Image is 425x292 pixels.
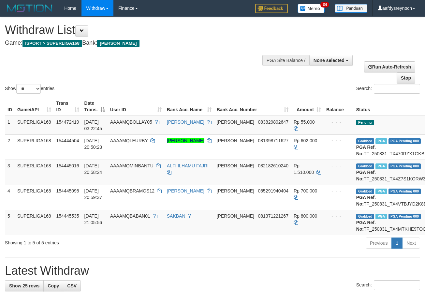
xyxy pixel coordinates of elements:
[326,137,351,144] div: - - -
[258,213,288,219] span: Copy 081371221267 to clipboard
[388,138,421,144] span: PGA Pending
[82,97,108,116] th: Date Trans.: activate to sort column descending
[67,283,77,288] span: CSV
[374,280,420,290] input: Search:
[167,138,204,143] a: [PERSON_NAME]
[356,280,420,290] label: Search:
[5,160,15,185] td: 3
[5,185,15,210] td: 4
[356,195,376,207] b: PGA Ref. No:
[326,188,351,194] div: - - -
[258,138,288,143] span: Copy 081398711627 to clipboard
[5,210,15,235] td: 5
[43,280,63,291] a: Copy
[84,163,102,175] span: [DATE] 20:58:24
[356,170,376,181] b: PGA Ref. No:
[402,238,420,249] a: Next
[5,116,15,135] td: 1
[391,238,403,249] a: 1
[309,55,353,66] button: None selected
[167,163,209,168] a: ALFI ILHAMU FAJRI
[15,134,54,160] td: SUPERLIGA168
[314,58,344,63] span: None selected
[84,119,102,131] span: [DATE] 03:22:45
[5,280,44,291] a: Show 25 rows
[5,84,54,94] label: Show entries
[356,84,420,94] label: Search:
[294,138,317,143] span: Rp 602.000
[356,138,374,144] span: Grabbed
[108,97,164,116] th: User ID: activate to sort column ascending
[22,40,82,47] span: ISPORT > SUPERLIGA168
[217,138,254,143] span: [PERSON_NAME]
[15,116,54,135] td: SUPERLIGA168
[84,213,102,225] span: [DATE] 21:05:56
[214,97,291,116] th: Bank Acc. Number: activate to sort column ascending
[110,188,154,193] span: AAAAMQBRAMOS12
[15,160,54,185] td: SUPERLIGA168
[5,134,15,160] td: 2
[110,138,148,143] span: AAAAMQLEURBY
[84,138,102,150] span: [DATE] 20:50:23
[56,119,79,125] span: 154472419
[374,84,420,94] input: Search:
[5,264,420,277] h1: Latest Withdraw
[56,213,79,219] span: 154445535
[56,138,79,143] span: 154444504
[217,213,254,219] span: [PERSON_NAME]
[326,213,351,219] div: - - -
[217,119,254,125] span: [PERSON_NAME]
[5,3,54,13] img: MOTION_logo.png
[356,220,376,232] b: PGA Ref. No:
[167,188,204,193] a: [PERSON_NAME]
[84,188,102,200] span: [DATE] 20:59:37
[324,97,354,116] th: Balance
[388,163,421,169] span: PGA Pending
[15,185,54,210] td: SUPERLIGA168
[258,163,288,168] span: Copy 082182610240 to clipboard
[375,214,387,219] span: Marked by aafheankoy
[356,120,374,125] span: Pending
[217,163,254,168] span: [PERSON_NAME]
[258,119,288,125] span: Copy 083829892647 to clipboard
[56,163,79,168] span: 154445016
[320,2,329,8] span: 34
[291,97,324,116] th: Amount: activate to sort column ascending
[356,145,376,156] b: PGA Ref. No:
[294,119,315,125] span: Rp 55.000
[388,214,421,219] span: PGA Pending
[335,4,367,13] img: panduan.png
[5,40,277,46] h4: Game: Bank:
[294,188,317,193] span: Rp 700.000
[294,213,317,219] span: Rp 800.000
[97,40,139,47] span: [PERSON_NAME]
[375,189,387,194] span: Marked by aafheankoy
[356,163,374,169] span: Grabbed
[110,119,152,125] span: AAAAMQBOLLAY05
[388,189,421,194] span: PGA Pending
[15,210,54,235] td: SUPERLIGA168
[167,213,185,219] a: SAKBAN
[298,4,325,13] img: Button%20Memo.svg
[258,188,288,193] span: Copy 085291940404 to clipboard
[5,237,172,246] div: Showing 1 to 5 of 5 entries
[375,138,387,144] span: Marked by aafounsreynich
[366,238,392,249] a: Previous
[326,162,351,169] div: - - -
[326,119,351,125] div: - - -
[167,119,204,125] a: [PERSON_NAME]
[16,84,41,94] select: Showentries
[164,97,214,116] th: Bank Acc. Name: activate to sort column ascending
[56,188,79,193] span: 154445096
[110,213,150,219] span: AAAAMQBABAN01
[375,163,387,169] span: Marked by aafheankoy
[48,283,59,288] span: Copy
[9,283,39,288] span: Show 25 rows
[356,214,374,219] span: Grabbed
[356,189,374,194] span: Grabbed
[15,97,54,116] th: Game/API: activate to sort column ascending
[294,163,314,175] span: Rp 1.510.000
[364,61,415,72] a: Run Auto-Refresh
[262,55,309,66] div: PGA Site Balance /
[5,97,15,116] th: ID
